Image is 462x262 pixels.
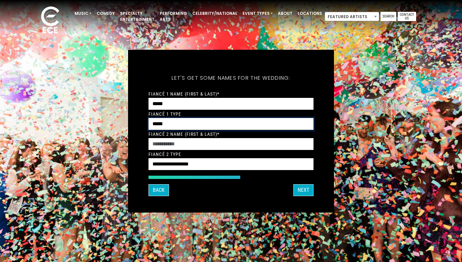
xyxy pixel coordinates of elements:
[325,12,379,21] span: Featured Artists
[275,8,295,19] a: About
[117,8,157,25] a: Specialty Entertainment
[295,8,325,19] a: Locations
[148,184,169,196] button: Back
[157,8,190,25] a: Performing Arts
[72,8,94,19] a: Music
[293,184,313,196] button: Next
[398,12,416,21] a: Contact Us
[380,12,396,21] a: Search
[94,8,117,19] a: Comedy
[148,66,313,90] h5: Let's get some names for the wedding:
[148,91,219,97] label: Fiancé 1 Name (First & Last)*
[148,151,181,157] label: Fiancé 2 Type
[240,8,275,19] a: Event Types
[190,8,240,19] a: Celebrity/National
[148,111,181,117] label: Fiancé 1 Type
[148,131,219,137] label: Fiancé 2 Name (First & Last)*
[34,5,67,37] img: ece_new_logo_whitev2-1.png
